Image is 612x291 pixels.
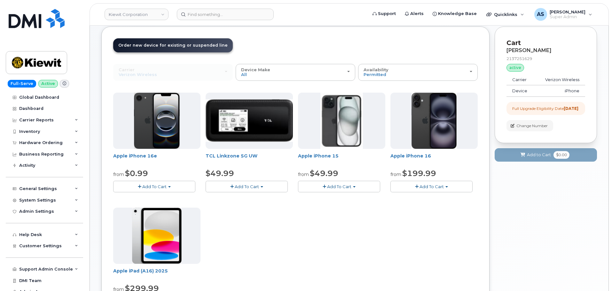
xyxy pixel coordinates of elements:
td: Carrier [506,74,535,86]
span: Permitted [364,72,386,77]
span: All [241,72,247,77]
div: [PERSON_NAME] [506,48,585,53]
button: Add To Cart [206,181,288,192]
td: iPhone [535,85,585,97]
img: linkzone5g.png [206,99,293,142]
small: from [390,172,401,177]
button: Add to Cart $0.00 [495,148,597,161]
span: AS [537,11,544,18]
span: Availability [364,67,388,72]
div: active [506,64,524,72]
span: Device Make [241,67,270,72]
span: Alerts [410,11,424,17]
img: ipad_11.png [132,208,182,264]
span: $0.00 [553,151,569,159]
a: Support [368,7,400,20]
div: Apple iPad (A16) 2025 [113,268,200,280]
span: $199.99 [402,169,436,178]
span: Super Admin [550,14,585,19]
a: Apple iPhone 15 [298,153,339,159]
span: Add To Cart [327,184,351,189]
span: $0.99 [125,169,148,178]
div: 2137251629 [506,56,585,61]
span: Quicklinks [494,12,517,17]
span: Knowledge Base [438,11,477,17]
div: Apple iPhone 16 [390,153,478,165]
iframe: Messenger Launcher [584,263,607,286]
span: Support [378,11,396,17]
button: Change Number [506,120,553,131]
strong: [DATE] [564,106,578,111]
a: Apple iPhone 16 [390,153,431,159]
a: Apple iPhone 16e [113,153,157,159]
td: Verizon Wireless [535,74,585,86]
button: Availability Permitted [358,64,478,80]
div: TCL Linkzone 5G UW [206,153,293,165]
span: $49.99 [310,169,338,178]
a: Kiewit Corporation [105,9,169,20]
div: Alexander Strull [530,8,597,21]
span: Change Number [516,123,548,129]
div: Apple iPhone 15 [298,153,385,165]
td: Device [506,85,535,97]
button: Add To Cart [113,181,195,192]
div: Quicklinks [482,8,529,21]
small: from [298,172,309,177]
p: Cart [506,38,585,48]
img: iphone15.jpg [320,93,363,149]
div: Apple iPhone 16e [113,153,200,165]
span: $49.99 [206,169,234,178]
a: Apple iPad (A16) 2025 [113,268,168,274]
input: Find something... [177,9,274,20]
button: Device Make All [236,64,355,80]
a: TCL Linkzone 5G UW [206,153,257,159]
a: Alerts [400,7,428,20]
small: from [113,172,124,177]
span: Add To Cart [142,184,167,189]
span: Add to Cart [527,152,551,158]
img: iphone16e.png [134,93,180,149]
img: iphone_16_plus.png [412,93,457,149]
button: Add To Cart [390,181,473,192]
span: [PERSON_NAME] [550,9,585,14]
button: Add To Cart [298,181,380,192]
div: Full Upgrade Eligibility Date [512,106,578,111]
span: Add To Cart [420,184,444,189]
span: Add To Cart [235,184,259,189]
span: Order new device for existing or suspended line [118,43,228,48]
a: Knowledge Base [428,7,481,20]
